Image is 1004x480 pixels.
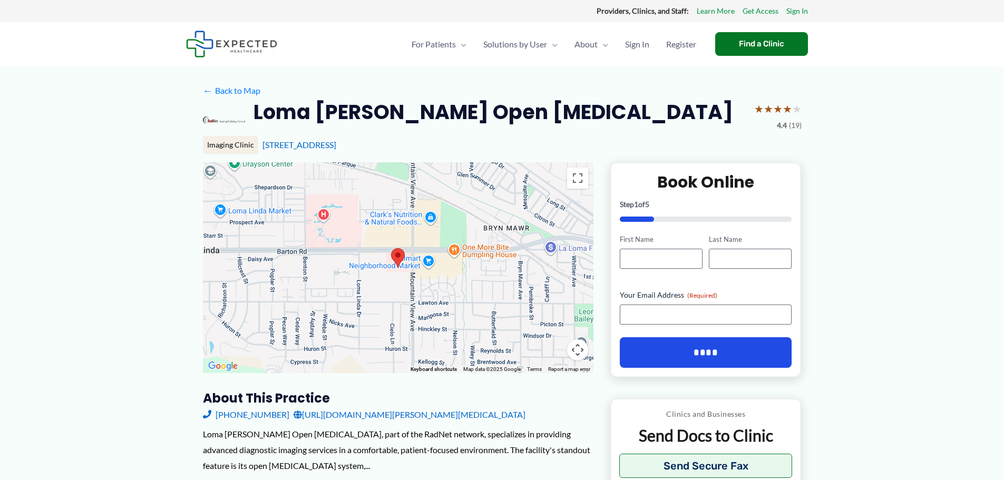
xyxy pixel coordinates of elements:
[294,407,525,423] a: [URL][DOMAIN_NAME][PERSON_NAME][MEDICAL_DATA]
[634,200,638,209] span: 1
[687,291,717,299] span: (Required)
[697,4,735,18] a: Learn More
[764,99,773,119] span: ★
[203,407,289,423] a: [PHONE_NUMBER]
[203,83,260,99] a: ←Back to Map
[773,99,783,119] span: ★
[475,26,566,63] a: Solutions by UserMenu Toggle
[254,99,733,125] h2: Loma [PERSON_NAME] Open [MEDICAL_DATA]
[658,26,705,63] a: Register
[715,32,808,56] a: Find a Clinic
[463,366,521,372] span: Map data ©2025 Google
[666,26,696,63] span: Register
[619,425,793,446] p: Send Docs to Clinic
[262,139,802,151] div: [STREET_ADDRESS]
[206,359,240,373] a: Open this area in Google Maps (opens a new window)
[203,426,593,473] div: Loma [PERSON_NAME] Open [MEDICAL_DATA], part of the RadNet network, specializes in providing adva...
[412,26,456,63] span: For Patients
[598,26,608,63] span: Menu Toggle
[792,99,802,119] span: ★
[527,366,542,372] a: Terms (opens in new tab)
[645,200,649,209] span: 5
[548,366,590,372] a: Report a map error
[754,99,764,119] span: ★
[567,168,588,189] button: Toggle fullscreen view
[186,31,277,57] img: Expected Healthcare Logo - side, dark font, small
[547,26,558,63] span: Menu Toggle
[789,119,802,132] span: (19)
[567,339,588,360] button: Map camera controls
[483,26,547,63] span: Solutions by User
[743,4,778,18] a: Get Access
[403,26,705,63] nav: Primary Site Navigation
[203,390,593,406] h3: About this practice
[620,234,703,244] label: First Name
[709,234,792,244] label: Last Name
[203,136,258,154] div: Imaging Clinic
[620,290,792,300] label: Your Email Address
[597,6,689,15] strong: Providers, Clinics, and Staff:
[411,366,457,373] button: Keyboard shortcuts
[456,26,466,63] span: Menu Toggle
[620,201,792,208] p: Step of
[574,26,598,63] span: About
[625,26,649,63] span: Sign In
[206,359,240,373] img: Google
[619,407,793,421] p: Clinics and Businesses
[203,85,213,95] span: ←
[786,4,808,18] a: Sign In
[619,454,793,478] button: Send Secure Fax
[403,26,475,63] a: For PatientsMenu Toggle
[620,172,792,192] h2: Book Online
[783,99,792,119] span: ★
[777,119,787,132] span: 4.4
[566,26,617,63] a: AboutMenu Toggle
[617,26,658,63] a: Sign In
